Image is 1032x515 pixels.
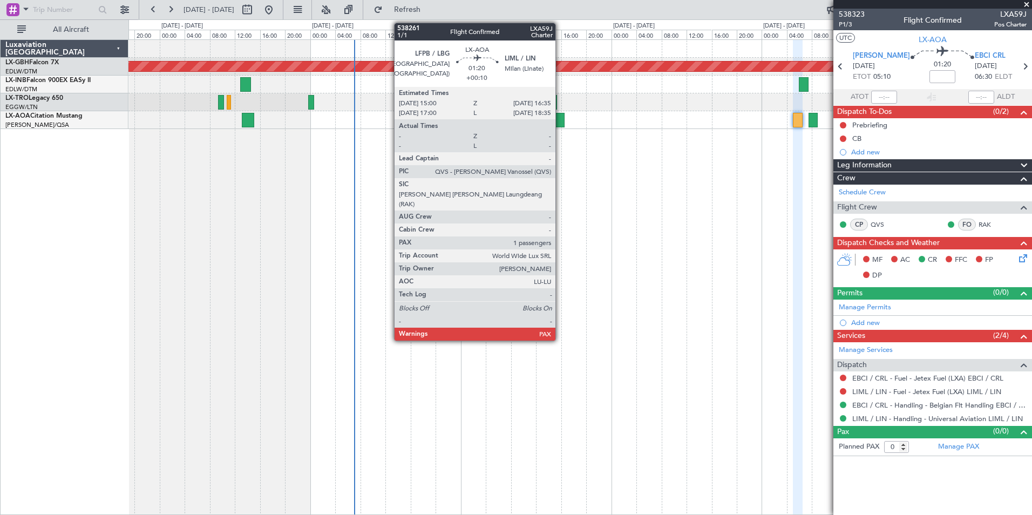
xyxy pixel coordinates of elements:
span: Permits [837,287,863,300]
div: 04:00 [335,30,360,39]
div: CP [850,219,868,231]
div: 16:00 [712,30,737,39]
a: LX-AOACitation Mustang [5,113,83,119]
span: [PERSON_NAME] [853,51,910,62]
div: 12:00 [687,30,711,39]
input: --:-- [871,91,897,104]
a: Manage PAX [938,442,979,452]
div: CB [852,134,861,143]
div: 16:00 [260,30,285,39]
span: (2/4) [993,330,1009,341]
div: [DATE] - [DATE] [613,22,655,31]
div: [DATE] - [DATE] [312,22,354,31]
span: Crew [837,172,856,185]
div: [DATE] - [DATE] [463,22,504,31]
span: Dispatch Checks and Weather [837,237,940,249]
div: Add new [851,318,1027,327]
span: LX-GBH [5,59,29,66]
a: [PERSON_NAME]/QSA [5,121,69,129]
button: UTC [836,33,855,43]
span: Pos Charter [994,20,1027,29]
a: Manage Services [839,345,893,356]
div: [DATE] - [DATE] [161,22,203,31]
a: EBCI / CRL - Handling - Belgian Flt Handling EBCI / CRL [852,401,1027,410]
span: [DATE] - [DATE] [184,5,234,15]
span: Dispatch To-Dos [837,106,892,118]
a: Schedule Crew [839,187,886,198]
div: Add new [851,147,1027,157]
span: LX-TRO [5,95,29,101]
span: 06:30 [975,72,992,83]
span: (0/0) [993,287,1009,298]
span: All Aircraft [28,26,114,33]
span: FFC [955,255,967,266]
a: LIML / LIN - Handling - Universal Aviation LIML / LIN [852,414,1023,423]
div: 16:00 [411,30,436,39]
a: LIML / LIN - Fuel - Jetex Fuel (LXA) LIML / LIN [852,387,1001,396]
a: QVS [871,220,895,229]
a: EDLW/DTM [5,67,37,76]
span: ATOT [851,92,868,103]
div: [DATE] - [DATE] [763,22,805,31]
span: 538323 [839,9,865,20]
span: LX-INB [5,77,26,84]
button: Refresh [369,1,433,18]
span: DP [872,270,882,281]
span: Pax [837,426,849,438]
a: EGGW/LTN [5,103,38,111]
span: (0/0) [993,425,1009,437]
button: All Aircraft [12,21,117,38]
span: [DATE] [853,61,875,72]
div: 16:00 [561,30,586,39]
span: LX-AOA [919,34,947,45]
span: LXA59J [994,9,1027,20]
div: 12:00 [536,30,561,39]
div: 08:00 [210,30,235,39]
div: 04:00 [636,30,661,39]
span: 01:20 [934,59,951,70]
a: LX-INBFalcon 900EX EASy II [5,77,91,84]
div: FO [958,219,976,231]
a: LX-GBHFalcon 7X [5,59,59,66]
div: 08:00 [511,30,536,39]
span: 05:10 [873,72,891,83]
span: Leg Information [837,159,892,172]
div: 08:00 [361,30,385,39]
div: 04:00 [787,30,812,39]
a: Manage Permits [839,302,891,313]
span: Dispatch [837,359,867,371]
div: 04:00 [486,30,511,39]
div: 12:00 [235,30,260,39]
label: Planned PAX [839,442,879,452]
div: 04:00 [185,30,209,39]
div: 20:00 [134,30,159,39]
a: LX-TROLegacy 650 [5,95,63,101]
span: MF [872,255,882,266]
a: RAK [979,220,1003,229]
div: 00:00 [461,30,486,39]
div: 00:00 [612,30,636,39]
span: ELDT [995,72,1012,83]
span: LX-AOA [5,113,30,119]
div: 12:00 [385,30,410,39]
div: Prebriefing [852,120,887,130]
span: ETOT [853,72,871,83]
div: 20:00 [737,30,762,39]
span: Flight Crew [837,201,877,214]
div: 00:00 [310,30,335,39]
span: ALDT [997,92,1015,103]
span: AC [900,255,910,266]
div: 00:00 [762,30,786,39]
span: EBCI CRL [975,51,1006,62]
span: Refresh [385,6,430,13]
div: 20:00 [586,30,611,39]
div: 08:00 [812,30,837,39]
span: P1/3 [839,20,865,29]
div: 08:00 [662,30,687,39]
span: (0/2) [993,106,1009,117]
input: Trip Number [33,2,95,18]
span: CR [928,255,937,266]
div: 00:00 [160,30,185,39]
a: EBCI / CRL - Fuel - Jetex Fuel (LXA) EBCI / CRL [852,374,1003,383]
div: 20:00 [285,30,310,39]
